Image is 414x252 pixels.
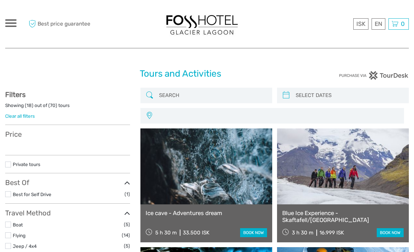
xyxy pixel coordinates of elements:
h1: Tours and Activities [140,68,274,79]
a: Best for Self Drive [13,192,51,197]
a: book now [240,228,267,237]
span: (14) [122,231,130,239]
a: Clear all filters [5,113,35,119]
a: Flying [13,233,26,238]
span: ISK [356,20,365,27]
label: 70 [50,102,56,109]
input: SELECT DATES [293,89,405,101]
span: (5) [124,221,130,229]
span: 3 h 30 m [292,230,313,236]
span: 5 h 30 m [155,230,177,236]
a: Blue Ice Experience - Skaftafell/[GEOGRAPHIC_DATA] [282,210,404,224]
img: PurchaseViaTourDesk.png [339,71,409,80]
img: 1303-6910c56d-1cb8-4c54-b886-5f11292459f5_logo_big.jpg [164,12,240,36]
strong: Filters [5,90,26,99]
a: book now [377,228,404,237]
label: 18 [27,102,32,109]
div: EN [372,18,385,30]
a: Jeep / 4x4 [13,243,37,249]
a: Private tours [13,162,40,167]
div: 16.999 ISK [319,230,344,236]
span: 0 [400,20,406,27]
div: Showing ( ) out of ( ) tours [5,102,130,113]
h3: Travel Method [5,209,130,217]
h3: Price [5,130,130,138]
span: (1) [125,190,130,198]
h3: Best Of [5,178,130,187]
input: SEARCH [156,89,269,101]
a: Boat [13,222,23,227]
span: (5) [124,242,130,250]
span: Best price guarantee [27,18,106,30]
div: 33.500 ISK [183,230,209,236]
a: Ice cave - Adventures dream [146,210,267,216]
